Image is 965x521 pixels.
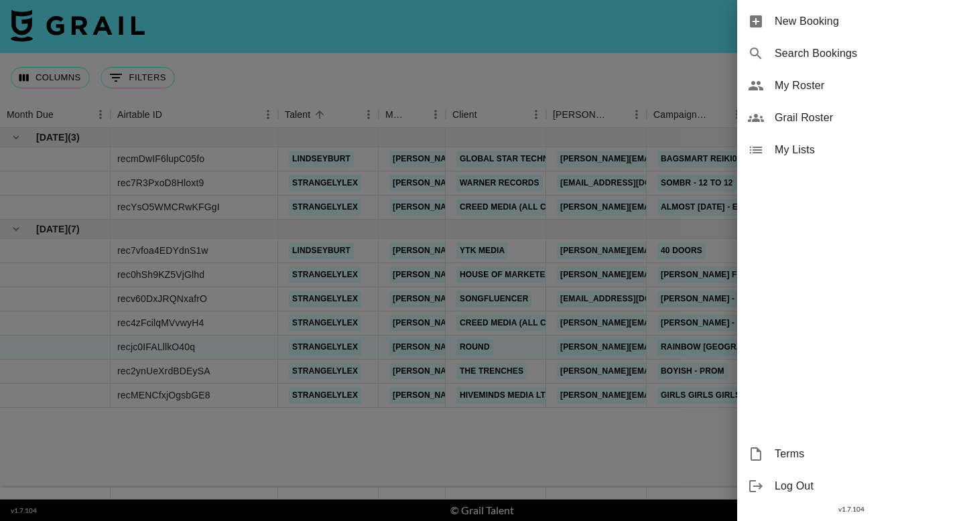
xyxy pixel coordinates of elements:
[775,78,954,94] span: My Roster
[737,438,965,470] div: Terms
[775,478,954,494] span: Log Out
[737,38,965,70] div: Search Bookings
[737,134,965,166] div: My Lists
[775,446,954,462] span: Terms
[775,142,954,158] span: My Lists
[737,502,965,516] div: v 1.7.104
[775,13,954,29] span: New Booking
[737,470,965,502] div: Log Out
[737,5,965,38] div: New Booking
[775,110,954,126] span: Grail Roster
[737,70,965,102] div: My Roster
[775,46,954,62] span: Search Bookings
[737,102,965,134] div: Grail Roster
